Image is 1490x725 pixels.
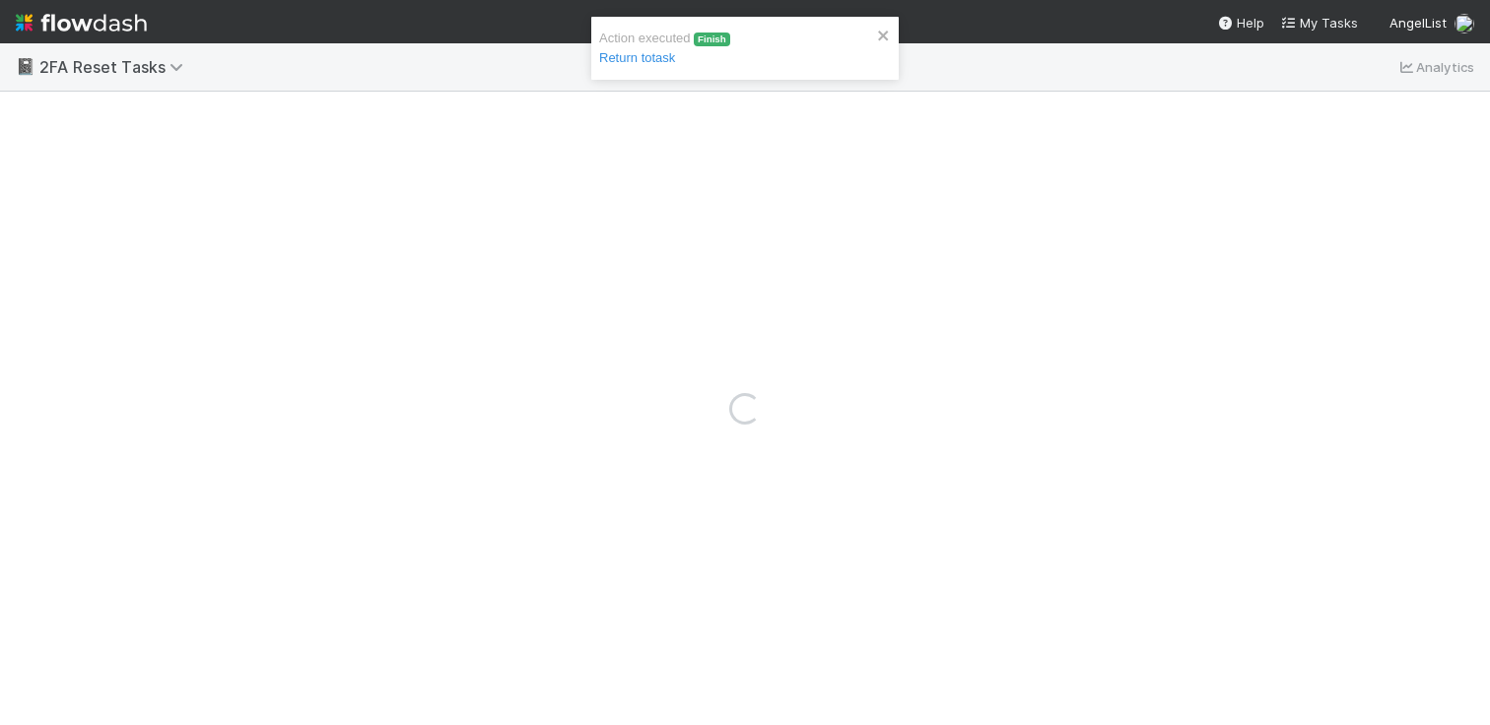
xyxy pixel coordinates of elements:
img: logo-inverted-e16ddd16eac7371096b0.svg [16,6,147,39]
span: AngelList [1389,15,1447,31]
span: My Tasks [1280,15,1358,31]
span: 2FA Reset Tasks [39,57,193,77]
img: avatar_a8b9208c-77c1-4b07-b461-d8bc701f972e.png [1455,14,1474,33]
button: close [877,25,891,44]
span: Finish [694,33,730,47]
div: Help [1217,13,1264,33]
a: Return totask [599,50,675,65]
span: Action executed [599,31,730,65]
a: My Tasks [1280,13,1358,33]
a: Analytics [1396,55,1474,79]
span: 📓 [16,58,35,75]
